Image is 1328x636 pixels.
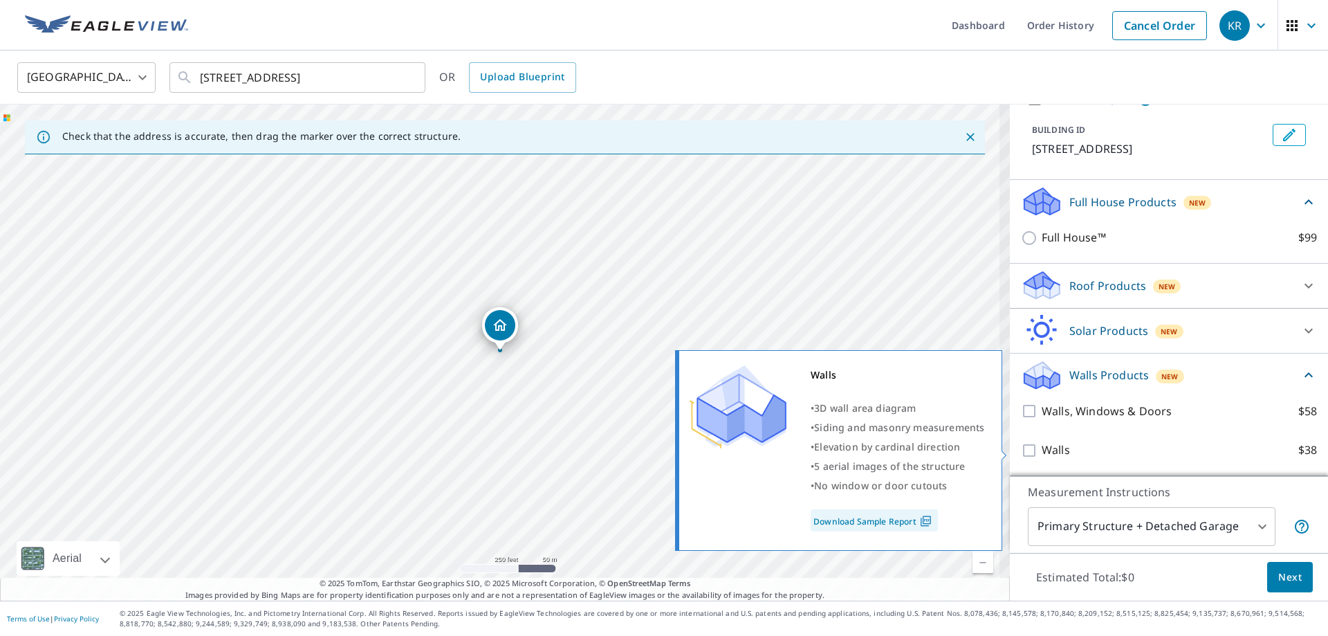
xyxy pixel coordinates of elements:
div: • [811,457,984,476]
button: Next [1267,562,1313,593]
button: Edit building 1 [1273,124,1306,146]
p: Walls, Windows & Doors [1042,403,1172,420]
span: New [1161,326,1178,337]
a: Upload Blueprint [469,62,575,93]
div: [GEOGRAPHIC_DATA] [17,58,156,97]
p: Full House Products [1069,194,1177,210]
a: Privacy Policy [54,614,99,624]
span: 3D wall area diagram [814,401,916,415]
span: No window or door cutouts [814,479,947,492]
img: EV Logo [25,15,188,36]
p: $38 [1298,442,1317,459]
p: Walls Products [1069,367,1149,383]
div: Solar ProductsNew [1021,314,1317,347]
span: New [1189,197,1206,208]
p: Solar Products [1069,322,1148,339]
span: New [1161,371,1179,382]
p: Full House™ [1042,229,1106,246]
div: Primary Structure + Detached Garage [1028,507,1275,546]
a: Terms [668,578,691,588]
img: Premium [690,365,786,448]
p: $99 [1298,229,1317,246]
div: Dropped pin, building 1, Residential property, 19103 Middletown Rd Parkton, MD 21120 [482,307,518,350]
div: Walls ProductsNew [1021,359,1317,392]
a: Cancel Order [1112,11,1207,40]
a: Download Sample Report [811,509,938,531]
a: Terms of Use [7,614,50,624]
p: Roof Products [1069,278,1146,294]
p: © 2025 Eagle View Technologies, Inc. and Pictometry International Corp. All Rights Reserved. Repo... [120,608,1321,629]
div: OR [439,62,576,93]
div: Full House ProductsNew [1021,185,1317,218]
p: Measurement Instructions [1028,484,1310,500]
div: • [811,399,984,418]
div: Aerial [17,541,120,576]
button: Close [961,128,979,146]
p: Check that the address is accurate, then drag the marker over the correct structure. [62,130,461,143]
div: • [811,418,984,437]
div: Walls [811,365,984,385]
span: Siding and masonry measurements [814,421,984,434]
p: Walls [1042,442,1070,459]
span: New [1159,281,1176,292]
div: Aerial [48,541,86,576]
div: Roof ProductsNew [1021,269,1317,302]
span: Elevation by cardinal direction [814,440,960,453]
p: [STREET_ADDRESS] [1032,140,1267,157]
a: OpenStreetMap [607,578,665,588]
div: • [811,476,984,496]
a: Current Level 17, Zoom Out [972,552,993,573]
p: Estimated Total: $0 [1025,562,1145,592]
span: Upload Blueprint [480,69,564,86]
div: • [811,437,984,457]
img: Pdf Icon [916,515,935,527]
span: Your report will include the primary structure and a detached garage if one exists. [1293,518,1310,535]
input: Search by address or latitude-longitude [200,58,397,97]
p: | [7,615,99,623]
span: Next [1278,569,1302,586]
span: 5 aerial images of the structure [814,460,965,473]
p: BUILDING ID [1032,124,1085,136]
span: © 2025 TomTom, Earthstar Geographics SIO, © 2025 Microsoft Corporation, © [320,578,691,590]
div: KR [1219,10,1250,41]
p: $58 [1298,403,1317,420]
